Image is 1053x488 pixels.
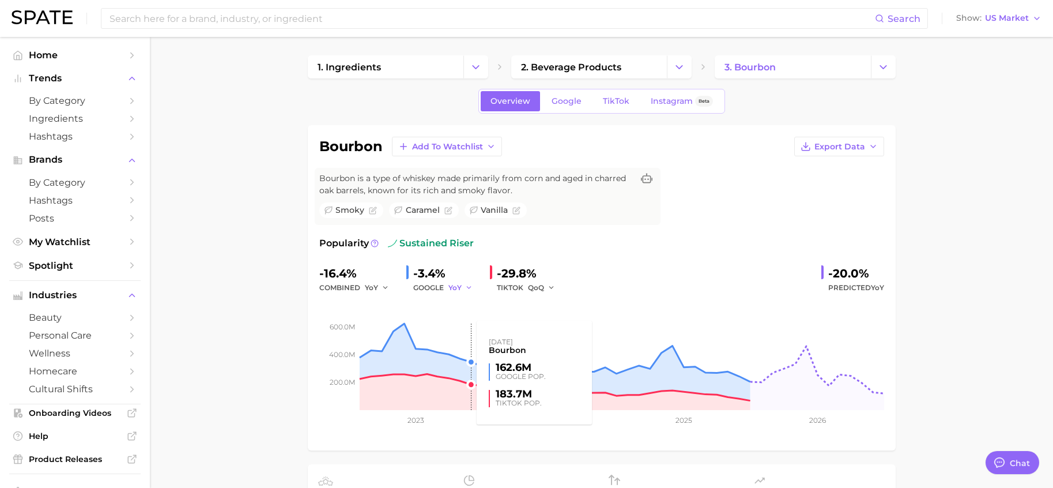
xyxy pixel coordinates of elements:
[406,204,440,216] span: caramel
[541,416,558,425] tspan: 2024
[9,309,141,326] a: beauty
[871,283,884,292] span: YoY
[9,209,141,227] a: Posts
[29,177,121,188] span: by Category
[9,151,141,168] button: Brands
[319,172,633,197] span: Bourbon is a type of whiskey made primarily from corn and aged in charred oak barrels, known for ...
[29,384,121,395] span: cultural shifts
[407,416,424,425] tspan: 2023
[9,287,141,304] button: Industries
[9,174,141,192] a: by Category
[319,237,369,250] span: Popularity
[9,192,141,209] a: Hashtags
[463,55,488,78] button: Change Category
[29,131,121,142] span: Hashtags
[497,281,560,295] div: TIKTOK
[9,127,141,145] a: Hashtags
[511,55,667,78] a: 2. beverage products
[29,50,121,61] span: Home
[888,13,920,24] span: Search
[675,416,692,425] tspan: 2025
[448,281,473,295] button: YoY
[871,55,896,78] button: Change Category
[369,207,377,215] button: Flag as miscategorized or irrelevant
[497,264,560,283] div: -29.8%
[828,264,884,283] div: -20.0%
[388,239,397,248] img: sustained riser
[956,15,982,21] span: Show
[828,281,884,295] span: Predicted
[388,237,474,250] span: sustained riser
[29,213,121,224] span: Posts
[29,155,121,165] span: Brands
[814,142,865,152] span: Export Data
[29,290,121,301] span: Industries
[552,96,582,106] span: Google
[542,91,591,111] a: Google
[9,404,141,422] a: Onboarding Videos
[108,9,875,28] input: Search here for a brand, industry, or ingredient
[308,55,463,78] a: 1. ingredients
[481,91,540,111] a: Overview
[9,326,141,344] a: personal care
[667,55,692,78] button: Change Category
[335,204,364,216] span: smoky
[29,113,121,124] span: Ingredients
[365,283,378,292] span: YoY
[413,264,481,283] div: -3.4%
[481,204,508,216] span: vanilla
[29,330,121,341] span: personal care
[641,91,723,111] a: InstagramBeta
[29,95,121,106] span: by Category
[29,237,121,247] span: My Watchlist
[715,55,870,78] a: 3. bourbon
[9,70,141,87] button: Trends
[9,92,141,110] a: by Category
[365,281,390,295] button: YoY
[29,408,121,418] span: Onboarding Videos
[528,283,544,292] span: QoQ
[9,344,141,362] a: wellness
[699,96,709,106] span: Beta
[809,416,826,425] tspan: 2026
[29,366,121,377] span: homecare
[392,137,502,156] button: Add to Watchlist
[603,96,629,106] span: TikTok
[528,281,556,295] button: QoQ
[319,264,397,283] div: -16.4%
[319,140,383,153] h1: bourbon
[29,195,121,206] span: Hashtags
[444,207,452,215] button: Flag as miscategorized or irrelevant
[319,281,397,295] div: combined
[318,62,381,73] span: 1. ingredients
[512,207,520,215] button: Flag as miscategorized or irrelevant
[9,451,141,468] a: Product Releases
[12,10,73,24] img: SPATE
[9,362,141,380] a: homecare
[413,281,481,295] div: GOOGLE
[9,110,141,127] a: Ingredients
[9,257,141,275] a: Spotlight
[9,427,141,445] a: Help
[794,137,884,156] button: Export Data
[448,283,462,292] span: YoY
[9,46,141,64] a: Home
[521,62,621,73] span: 2. beverage products
[490,96,530,106] span: Overview
[412,142,483,152] span: Add to Watchlist
[953,11,1044,26] button: ShowUS Market
[29,348,121,359] span: wellness
[593,91,639,111] a: TikTok
[29,260,121,271] span: Spotlight
[9,380,141,398] a: cultural shifts
[29,312,121,323] span: beauty
[9,233,141,251] a: My Watchlist
[29,454,121,464] span: Product Releases
[724,62,776,73] span: 3. bourbon
[651,96,693,106] span: Instagram
[985,15,1029,21] span: US Market
[29,431,121,441] span: Help
[29,73,121,84] span: Trends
